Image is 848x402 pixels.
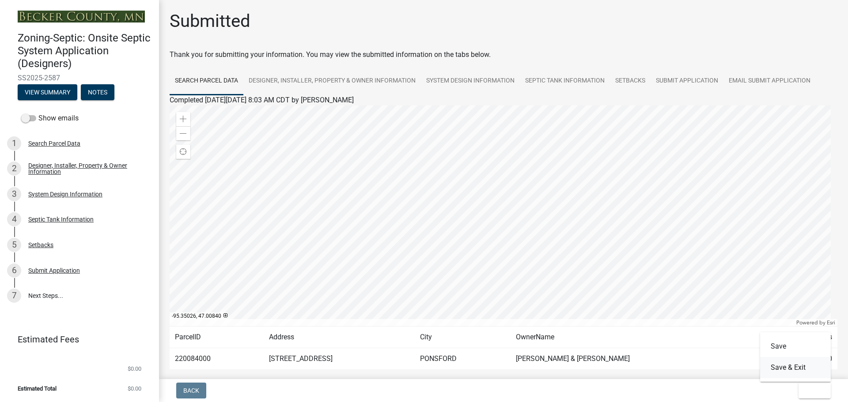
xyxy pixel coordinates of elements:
span: $0.00 [128,386,141,391]
div: Designer, Installer, Property & Owner Information [28,162,145,175]
td: PONSFORD [415,348,511,370]
span: Back [183,387,199,394]
a: Septic Tank Information [520,67,610,95]
a: Estimated Fees [7,331,145,348]
div: 2 [7,162,21,176]
a: Submit Application [651,67,723,95]
td: ParcelID [170,327,264,348]
span: $0.00 [128,366,141,372]
a: Email Submit Application [723,67,816,95]
div: 5 [7,238,21,252]
td: 220084000 [170,348,264,370]
a: Search Parcel Data [170,67,243,95]
div: Powered by [794,319,837,326]
td: [PERSON_NAME] & [PERSON_NAME] [511,348,764,370]
div: Septic Tank Information [28,216,94,222]
img: Becker County, Minnesota [18,11,145,23]
button: Save [760,336,831,357]
td: City [415,327,511,348]
div: Zoom out [176,126,190,140]
span: Completed [DATE][DATE] 8:03 AM CDT by [PERSON_NAME] [170,96,354,104]
div: Thank you for submitting your information. You may view the submitted information on the tabs below. [170,49,837,60]
div: Submit Application [28,267,80,274]
span: Exit [806,387,818,394]
div: Zoom in [176,112,190,126]
div: 4 [7,212,21,226]
div: 6 [7,263,21,278]
h1: Submitted [170,11,250,32]
button: Notes [81,84,114,100]
div: Setbacks [28,242,53,248]
wm-modal-confirm: Summary [18,89,77,96]
div: 7 [7,289,21,303]
div: 3 [7,187,21,201]
td: [STREET_ADDRESS] [264,348,414,370]
div: 1 [7,136,21,150]
td: Address [264,327,414,348]
td: Acres [764,327,837,348]
div: Search Parcel Data [28,140,80,147]
a: Setbacks [610,67,651,95]
div: Exit [760,332,831,382]
h4: Zoning-Septic: Onsite Septic System Application (Designers) [18,32,152,70]
a: System Design Information [421,67,520,95]
label: Show emails [21,113,79,124]
span: Estimated Total [18,386,57,391]
div: System Design Information [28,191,102,197]
wm-modal-confirm: Notes [81,89,114,96]
button: Save & Exit [760,357,831,378]
button: Exit [799,383,831,398]
div: Find my location [176,145,190,159]
a: Designer, Installer, Property & Owner Information [243,67,421,95]
td: OwnerName [511,327,764,348]
span: SS2025-2587 [18,74,141,82]
button: Back [176,383,206,398]
button: View Summary [18,84,77,100]
a: Esri [827,319,835,326]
